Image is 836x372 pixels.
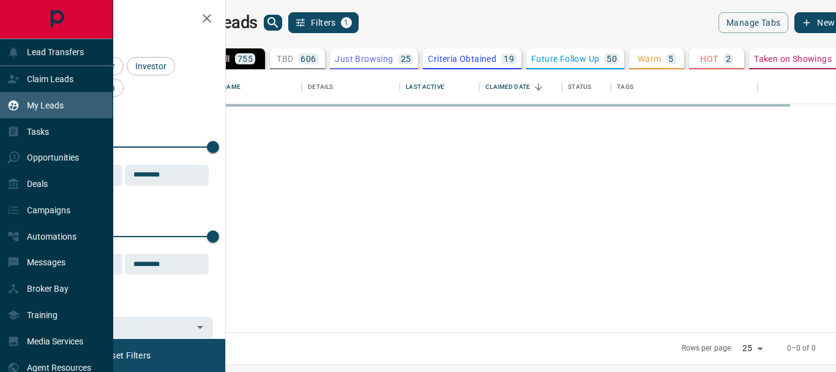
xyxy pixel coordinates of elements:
div: Status [568,70,591,104]
button: search button [264,15,282,31]
p: HOT [700,55,718,63]
p: Criteria Obtained [428,55,496,63]
button: Reset Filters [93,345,159,366]
p: TBD [277,55,293,63]
p: 19 [504,55,514,63]
p: Future Follow Up [531,55,599,63]
div: 25 [737,340,767,357]
p: 606 [300,55,316,63]
p: Rows per page: [682,343,733,354]
p: 5 [668,55,673,63]
p: 755 [237,55,253,63]
p: 0–0 of 0 [787,343,816,354]
button: Open [192,319,209,336]
div: Claimed Date [485,70,530,104]
p: 50 [606,55,617,63]
div: Investor [127,57,175,75]
p: Taken on Showings [754,55,832,63]
div: Status [562,70,611,104]
div: Claimed Date [479,70,562,104]
p: Warm [638,55,662,63]
p: 25 [401,55,411,63]
div: Name [222,70,241,104]
h2: Filters [39,12,213,27]
div: Last Active [406,70,444,104]
p: 2 [726,55,731,63]
div: Tags [611,70,757,104]
div: Details [302,70,400,104]
div: Details [308,70,333,104]
span: 1 [342,18,351,27]
button: Filters1 [288,12,359,33]
button: Sort [530,78,547,96]
p: Just Browsing [335,55,393,63]
div: Tags [617,70,633,104]
div: Last Active [400,70,479,104]
span: Investor [131,61,171,71]
div: Name [216,70,302,104]
button: Manage Tabs [718,12,788,33]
